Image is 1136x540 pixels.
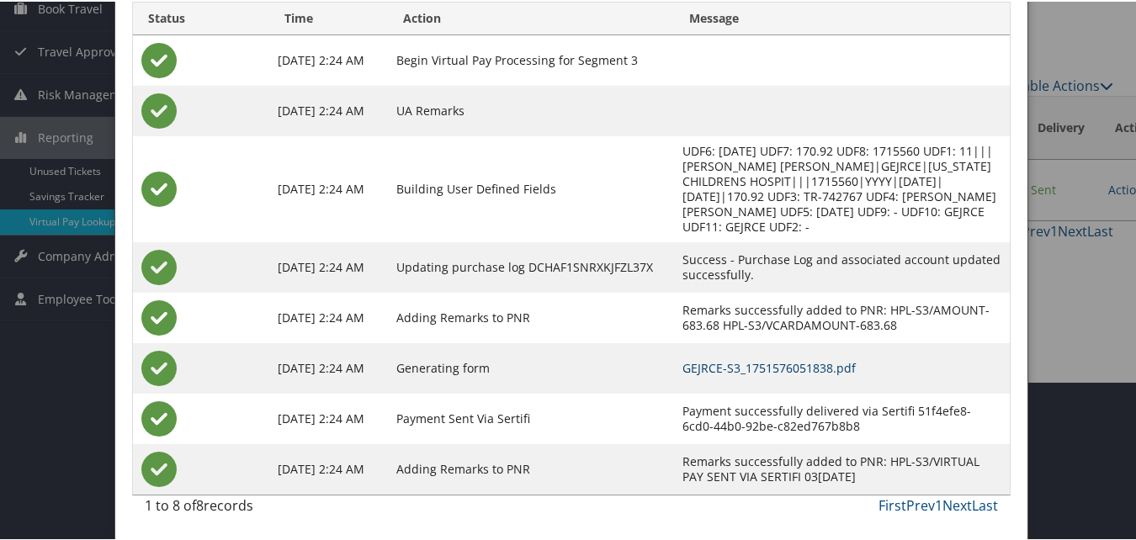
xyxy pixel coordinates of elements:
[674,1,1010,34] th: Message: activate to sort column ascending
[269,241,389,291] td: [DATE] 2:24 AM
[942,495,972,513] a: Next
[388,241,674,291] td: Updating purchase log DCHAF1SNRXKJFZL37X
[674,392,1010,442] td: Payment successfully delivered via Sertifi 51f4efe8-6cd0-44b0-92be-c82ed767b8b8
[388,442,674,493] td: Adding Remarks to PNR
[269,442,389,493] td: [DATE] 2:24 AM
[674,241,1010,291] td: Success - Purchase Log and associated account updated successfully.
[269,392,389,442] td: [DATE] 2:24 AM
[682,358,856,374] a: GEJRCE-S3_1751576051838.pdf
[388,392,674,442] td: Payment Sent Via Sertifi
[269,84,389,135] td: [DATE] 2:24 AM
[674,135,1010,241] td: UDF6: [DATE] UDF7: 170.92 UDF8: 1715560 UDF1: 11|||[PERSON_NAME] [PERSON_NAME]|GEJRCE|[US_STATE] ...
[269,34,389,84] td: [DATE] 2:24 AM
[388,84,674,135] td: UA Remarks
[388,341,674,392] td: Generating form
[674,442,1010,493] td: Remarks successfully added to PNR: HPL-S3/VIRTUAL PAY SENT VIA SERTIFI 03[DATE]
[133,1,269,34] th: Status: activate to sort column ascending
[879,495,906,513] a: First
[972,495,998,513] a: Last
[145,494,339,522] div: 1 to 8 of records
[196,495,204,513] span: 8
[388,291,674,341] td: Adding Remarks to PNR
[388,135,674,241] td: Building User Defined Fields
[935,495,942,513] a: 1
[269,341,389,392] td: [DATE] 2:24 AM
[906,495,935,513] a: Prev
[269,135,389,241] td: [DATE] 2:24 AM
[269,291,389,341] td: [DATE] 2:24 AM
[674,291,1010,341] td: Remarks successfully added to PNR: HPL-S3/AMOUNT-683.68 HPL-S3/VCARDAMOUNT-683.68
[388,34,674,84] td: Begin Virtual Pay Processing for Segment 3
[388,1,674,34] th: Action: activate to sort column ascending
[269,1,389,34] th: Time: activate to sort column ascending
